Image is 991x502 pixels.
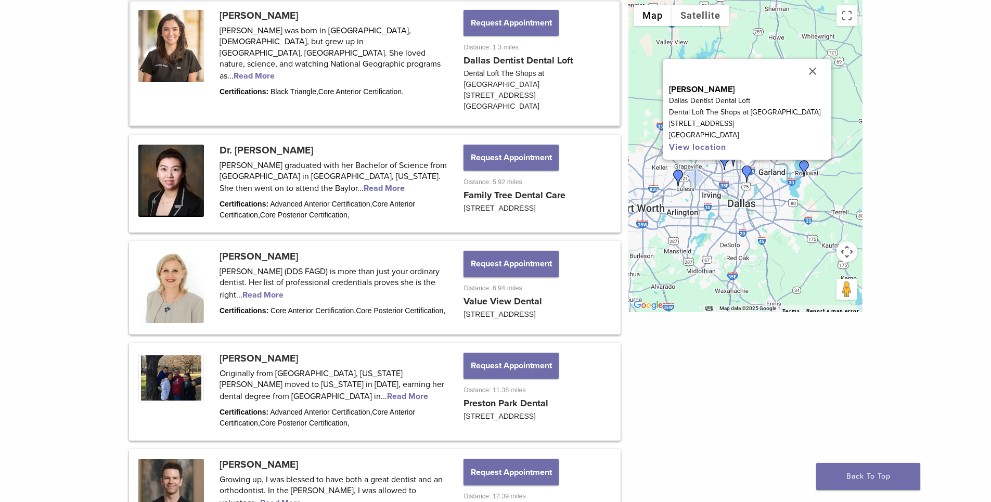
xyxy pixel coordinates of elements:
[634,5,672,26] button: Show street map
[464,10,558,36] button: Request Appointment
[631,299,665,312] img: Google
[716,153,733,170] div: Dr. Irina Hayrapetyan
[669,142,726,152] a: View location
[816,463,920,490] a: Back To Top
[669,107,825,130] p: Dental Loft The Shops at [GEOGRAPHIC_DATA] [STREET_ADDRESS]
[796,160,813,177] div: Dr. Karen Williamson
[719,305,776,311] span: Map data ©2025 Google
[782,308,800,314] a: Terms (opens in new tab)
[669,95,825,107] p: Dallas Dentist Dental Loft
[669,84,825,95] p: [PERSON_NAME]
[836,279,857,300] button: Drag Pegman onto the map to open Street View
[836,241,857,262] button: Map camera controls
[464,353,558,379] button: Request Appointment
[836,5,857,26] button: Toggle fullscreen view
[464,145,558,171] button: Request Appointment
[669,130,825,141] p: [GEOGRAPHIC_DATA]
[672,5,729,26] button: Show satellite imagery
[806,308,859,314] a: Report a map error
[800,59,825,84] button: Close
[739,165,755,182] div: Dr. Claudia Vargas
[705,305,713,312] button: Keyboard shortcuts
[631,299,665,312] a: Open this area in Google Maps (opens a new window)
[670,170,687,186] div: Dr. Dakota Cooper
[464,251,558,277] button: Request Appointment
[464,459,558,485] button: Request Appointment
